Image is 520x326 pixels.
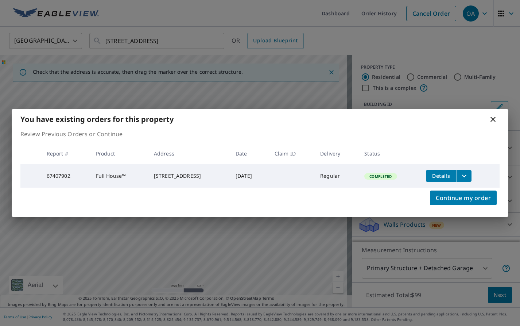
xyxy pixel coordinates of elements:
th: Date [230,143,269,164]
button: Continue my order [430,191,497,205]
span: Completed [365,174,396,179]
span: Continue my order [436,193,491,203]
th: Product [90,143,148,164]
td: Full House™ [90,164,148,188]
th: Address [148,143,230,164]
td: 67407902 [41,164,90,188]
th: Status [358,143,420,164]
button: filesDropdownBtn-67407902 [457,170,472,182]
div: [STREET_ADDRESS] [154,172,224,180]
td: [DATE] [230,164,269,188]
th: Report # [41,143,90,164]
th: Claim ID [269,143,314,164]
b: You have existing orders for this property [20,114,174,124]
td: Regular [314,164,358,188]
span: Details [430,172,452,179]
th: Delivery [314,143,358,164]
p: Review Previous Orders or Continue [20,130,500,138]
button: detailsBtn-67407902 [426,170,457,182]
